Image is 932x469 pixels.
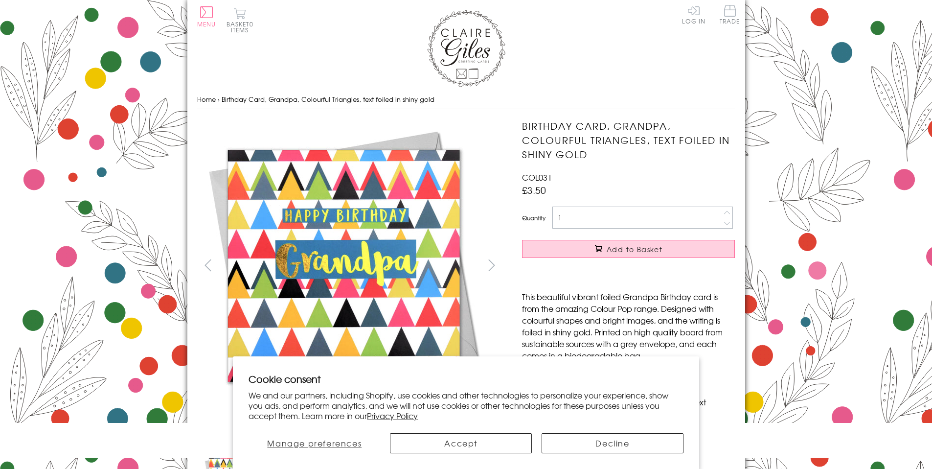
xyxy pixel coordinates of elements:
[231,20,253,34] span: 0 items
[522,171,552,183] span: COL031
[720,5,740,24] span: Trade
[522,240,735,258] button: Add to Basket
[522,119,735,161] h1: Birthday Card, Grandpa, Colourful Triangles, text foiled in shiny gold
[480,254,502,276] button: next
[218,94,220,104] span: ›
[427,10,505,87] img: Claire Giles Greetings Cards
[502,119,796,413] img: Birthday Card, Grandpa, Colourful Triangles, text foiled in shiny gold
[249,372,683,386] h2: Cookie consent
[682,5,705,24] a: Log In
[197,6,216,27] button: Menu
[197,119,490,413] img: Birthday Card, Grandpa, Colourful Triangles, text foiled in shiny gold
[197,254,219,276] button: prev
[249,433,380,453] button: Manage preferences
[197,90,735,110] nav: breadcrumbs
[390,433,532,453] button: Accept
[222,94,434,104] span: Birthday Card, Grandpa, Colourful Triangles, text foiled in shiny gold
[607,244,662,254] span: Add to Basket
[197,20,216,28] span: Menu
[522,183,546,197] span: £3.50
[227,8,253,33] button: Basket0 items
[522,213,546,222] label: Quantity
[249,390,683,421] p: We and our partners, including Shopify, use cookies and other technologies to personalize your ex...
[267,437,362,449] span: Manage preferences
[542,433,683,453] button: Decline
[522,291,735,361] p: This beautiful vibrant foiled Grandpa Birthday card is from the amazing Colour Pop range. Designe...
[367,410,418,422] a: Privacy Policy
[197,94,216,104] a: Home
[720,5,740,26] a: Trade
